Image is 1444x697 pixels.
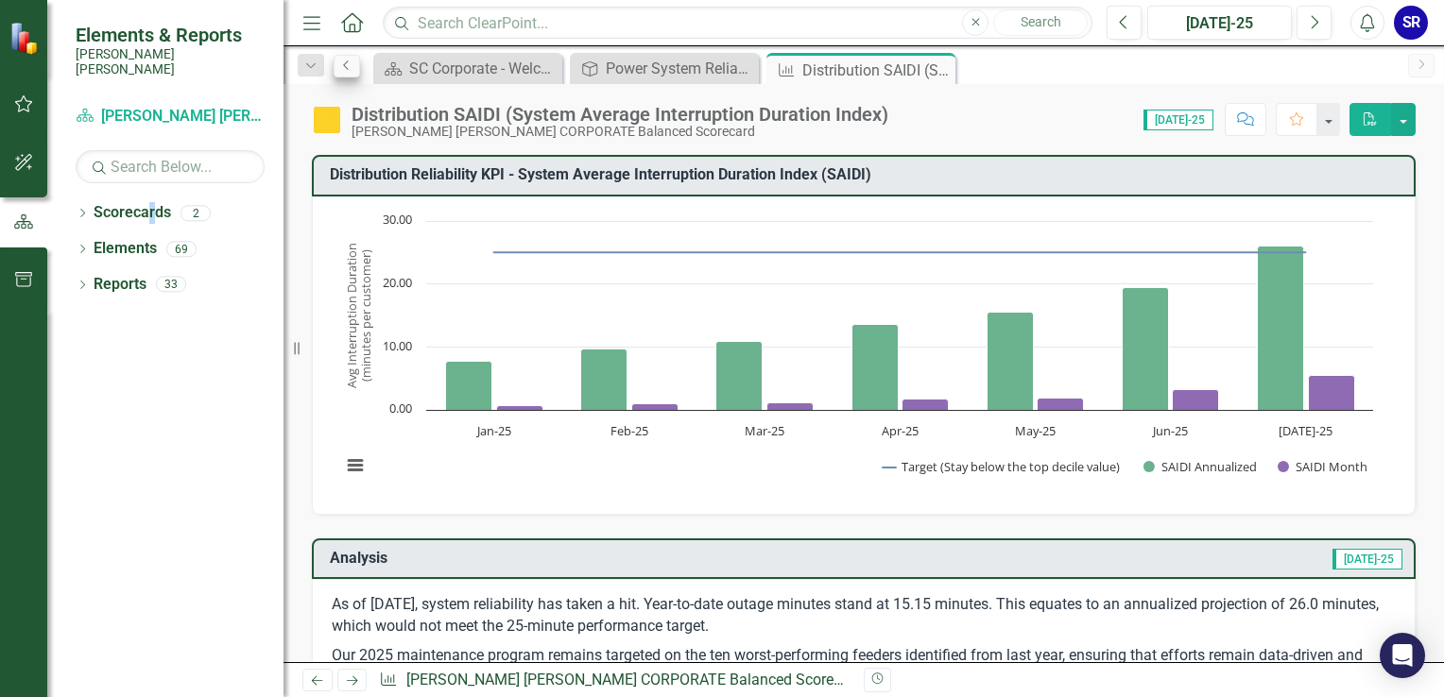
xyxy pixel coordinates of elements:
div: Distribution SAIDI (System Average Interruption Duration Index) [802,59,951,82]
button: Show SAIDI Month [1278,458,1366,475]
button: Show Target (Stay below the top decile value) [883,458,1122,475]
g: SAIDI Month, series 3 of 3. Bar series with 7 bars. [497,375,1355,410]
a: Scorecards [94,202,171,224]
button: SR [1394,6,1428,40]
a: Elements [94,238,157,260]
div: [PERSON_NAME] [PERSON_NAME] CORPORATE Balanced Scorecard [352,125,888,139]
g: Target (Stay below the top decile value), series 1 of 3. Line with 7 data points. [490,248,1310,256]
path: Jan-25, 7.78248108. SAIDI Annualized. [446,361,492,410]
path: Mar-25, 10.85621564. SAIDI Annualized. [716,341,763,410]
div: 2 [180,205,211,221]
span: [DATE]-25 [1332,549,1402,569]
input: Search ClearPoint... [383,7,1092,40]
text: 10.00 [383,337,412,354]
button: View chart menu, Chart [342,451,369,478]
path: Jan-25, 0.64854009. SAIDI Month. [497,405,543,410]
div: [DATE]-25 [1154,12,1285,35]
path: Jun-25, 3.23790951. SAIDI Month. [1173,389,1219,410]
path: Feb-25, 0.95865628. SAIDI Month. [632,403,679,410]
span: Search [1021,14,1061,29]
path: Jul-25, 5.45521395. SAIDI Month. [1309,375,1355,410]
img: ClearPoint Strategy [9,20,44,56]
div: 33 [156,277,186,293]
div: 69 [166,241,197,257]
path: Feb-25, 9.64458768. SAIDI Annualized. [581,348,627,410]
path: Apr-25, 1.78651853. SAIDI Month. [902,399,949,410]
g: SAIDI Annualized, series 2 of 3. Bar series with 7 bars. [446,246,1304,410]
path: May-25, 15.48249072. SAIDI Annualized. [988,312,1034,410]
text: Jan-25 [475,422,511,439]
path: May-25, 1.94827434. SAIDI Month. [1038,398,1084,410]
span: Elements & Reports [76,24,265,46]
div: » » [379,670,850,691]
div: Open Intercom Messenger [1380,633,1425,678]
text: May-25 [1015,422,1056,439]
span: [DATE]-25 [1143,110,1213,130]
text: Apr-25 [882,422,919,439]
h3: Distribution Reliability KPI - System Average Interruption Duration Index (SAIDI)​ [330,166,1404,183]
p: As of [DATE], system reliability has taken a hit. Year-to-date outage minutes stand at 15.15 minu... [332,594,1396,641]
a: [PERSON_NAME] [PERSON_NAME] CORPORATE Balanced Scorecard [76,106,265,127]
small: [PERSON_NAME] [PERSON_NAME] [76,46,265,77]
a: Reports [94,274,146,296]
svg: Interactive chart [332,212,1383,495]
text: Feb-25 [610,422,648,439]
button: [DATE]-25 [1147,6,1292,40]
path: Mar-25, 1.10620601. SAIDI Month. [767,402,814,410]
text: 20.00 [383,274,412,291]
text: [DATE]-25 [1279,422,1332,439]
text: 30.00 [383,211,412,228]
text: Avg Interruption Duration (minutes per customer) [343,243,374,388]
div: Chart. Highcharts interactive chart. [332,212,1396,495]
button: Show SAIDI Annualized [1143,458,1257,475]
a: [PERSON_NAME] [PERSON_NAME] CORPORATE Balanced Scorecard [406,671,863,688]
path: Jun-25, 19.38209442. SAIDI Annualized. [1123,287,1169,410]
a: Power System Reliability [575,57,754,80]
path: Jul-25, 25.98616416. SAIDI Annualized. [1258,246,1304,410]
div: SC Corporate - Welcome to ClearPoint [409,57,558,80]
path: Apr-25, 13.50410733. SAIDI Annualized. [852,324,899,410]
img: Caution [312,105,342,135]
text: Mar-25 [745,422,784,439]
text: Jun-25 [1151,422,1188,439]
div: Power System Reliability [606,57,754,80]
text: 0.00 [389,399,412,416]
h3: Analysis [330,550,808,567]
input: Search Below... [76,150,265,183]
div: Distribution SAIDI (System Average Interruption Duration Index) [352,104,888,125]
a: SC Corporate - Welcome to ClearPoint [378,57,558,80]
button: Search [993,9,1088,36]
text: SAIDI Month [1296,458,1367,475]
